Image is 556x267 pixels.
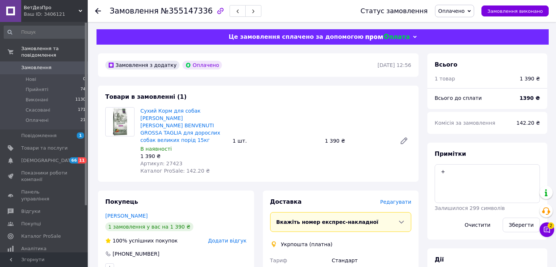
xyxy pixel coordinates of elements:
span: Додати відгук [208,238,246,244]
span: Замовлення [21,64,52,71]
div: [PHONE_NUMBER] [112,250,160,257]
span: Комісія за замовлення [435,120,495,126]
div: Укрпошта (платна) [279,241,334,248]
time: [DATE] 12:56 [378,62,411,68]
span: Товари в замовленні (1) [105,93,187,100]
span: 1130 [75,97,86,103]
span: Повідомлення [21,132,57,139]
span: Залишилося 299 символів [435,205,505,211]
span: Відгуки [21,208,40,215]
span: Замовлення виконано [487,8,543,14]
a: Редагувати [397,133,411,148]
span: Показники роботи компанії [21,170,68,183]
span: Артикул: 27423 [140,161,182,166]
div: Оплачено [182,61,222,69]
b: 1390 ₴ [519,95,540,101]
span: 21 [80,117,86,124]
span: Виконані [26,97,48,103]
span: Дії [435,256,444,263]
span: Прийняті [26,86,48,93]
span: Покупець [105,198,138,205]
div: Ваш ID: 3406121 [24,11,88,18]
span: В наявності [140,146,172,152]
div: 1 390 ₴ [140,153,227,160]
a: [PERSON_NAME] [105,213,148,219]
span: Всього до сплати [435,95,482,101]
span: Редагувати [380,199,411,205]
span: Тариф [270,257,287,263]
span: Каталог ProSale: 142.20 ₴ [140,168,210,174]
span: Оплачені [26,117,49,124]
span: Замовлення [110,7,159,15]
span: Це замовлення сплачено за допомогою [228,33,363,40]
span: 171 [78,107,86,113]
span: 2 [548,222,554,229]
span: Нові [26,76,36,83]
a: Сухий Корм для собак [PERSON_NAME] [PERSON_NAME] BENVENUTI GROSSA TAGLIA для дорослих собак велик... [140,108,220,143]
span: Покупці [21,221,41,227]
input: Пошук [4,26,86,39]
button: Зберегти [503,218,540,232]
span: Каталог ProSale [21,233,61,240]
button: Чат з покупцем2 [540,222,554,237]
span: 66 [69,157,78,163]
span: Замовлення та повідомлення [21,45,88,59]
span: ВетДезПро [24,4,79,11]
span: 1 товар [435,76,455,82]
span: 1 [77,132,84,139]
span: 142.20 ₴ [517,120,540,126]
button: Очистити [458,218,497,232]
span: Товари та послуги [21,145,68,151]
div: 1 390 ₴ [322,136,394,146]
div: 1 замовлення у вас на 1 390 ₴ [105,222,193,231]
span: Панель управління [21,189,68,202]
span: Всього [435,61,457,68]
div: Стандарт [330,254,413,267]
span: Примітки [435,150,466,157]
span: 74 [80,86,86,93]
div: Замовлення з додатку [105,61,179,69]
span: №355147336 [161,7,213,15]
span: Оплачено [438,8,465,14]
span: Вкажіть номер експрес-накладної [276,219,379,225]
div: 1 шт. [230,136,322,146]
img: Сухий Корм для собак Бенвенуті бенвенути BENVENUTI GROSSA TAGLIA для дорослих собак великих порід... [112,108,128,136]
span: 100% [113,238,127,244]
span: 11 [78,157,86,163]
span: Аналітика [21,245,46,252]
img: evopay logo [366,34,409,41]
div: Повернутися назад [95,7,101,15]
button: Замовлення виконано [481,5,549,16]
div: 1 390 ₴ [520,75,540,82]
span: 0 [83,76,86,83]
textarea: + [435,164,540,203]
span: Доставка [270,198,302,205]
span: [DEMOGRAPHIC_DATA] [21,157,75,164]
div: Статус замовлення [360,7,428,15]
span: Скасовані [26,107,50,113]
div: успішних покупок [105,237,178,244]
